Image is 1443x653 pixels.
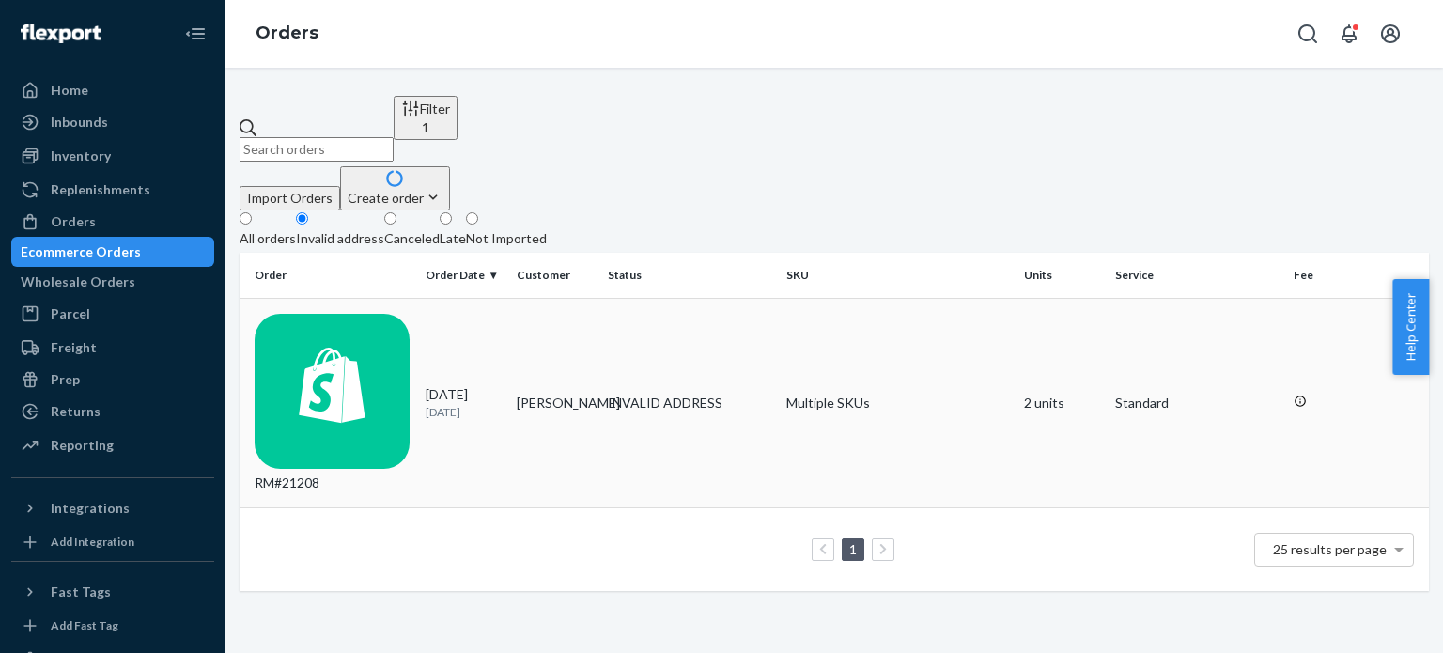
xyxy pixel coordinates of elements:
a: Inventory [11,141,214,171]
a: Returns [11,396,214,427]
td: Multiple SKUs [779,298,1016,508]
a: Replenishments [11,175,214,205]
button: Open notifications [1330,15,1368,53]
div: Late [440,229,466,248]
input: Invalid address [296,212,308,225]
button: Close Navigation [177,15,214,53]
div: Not Imported [466,229,547,248]
button: Help Center [1392,279,1429,375]
button: Import Orders [240,186,340,210]
div: [DATE] [426,385,502,420]
a: Orders [11,207,214,237]
div: Inventory [51,147,111,165]
th: Fee [1286,253,1429,298]
a: Add Fast Tag [11,614,214,637]
input: Not Imported [466,212,478,225]
td: 2 units [1016,298,1108,508]
a: Wholesale Orders [11,267,214,297]
img: Flexport logo [21,24,101,43]
input: Late [440,212,452,225]
div: Reporting [51,436,114,455]
input: Search orders [240,137,394,162]
div: Add Fast Tag [51,617,118,633]
button: Filter [394,96,458,140]
a: Home [11,75,214,105]
div: Add Integration [51,534,134,550]
div: Returns [51,402,101,421]
p: Standard [1115,394,1279,412]
a: Freight [11,333,214,363]
div: Replenishments [51,180,150,199]
p: [DATE] [426,404,502,420]
a: Page 1 is your current page [846,541,861,557]
div: INVALID ADDRESS [608,394,771,412]
th: SKU [779,253,1016,298]
div: Filter [401,99,450,137]
div: RM#21208 [255,314,411,493]
div: Wholesale Orders [21,272,135,291]
input: All orders [240,212,252,225]
div: Orders [51,212,96,231]
th: Order Date [418,253,509,298]
div: Integrations [51,499,130,518]
a: Prep [11,365,214,395]
th: Service [1108,253,1286,298]
div: Freight [51,338,97,357]
th: Order [240,253,418,298]
div: Inbounds [51,113,108,132]
button: Open account menu [1372,15,1409,53]
button: Fast Tags [11,577,214,607]
td: [PERSON_NAME] [509,298,600,508]
th: Units [1016,253,1108,298]
a: Reporting [11,430,214,460]
th: Status [600,253,779,298]
div: Fast Tags [51,583,111,601]
div: Home [51,81,88,100]
a: Orders [256,23,318,43]
div: Invalid address [296,229,384,248]
a: Add Integration [11,531,214,553]
a: Ecommerce Orders [11,237,214,267]
a: Parcel [11,299,214,329]
span: 25 results per page [1273,541,1387,557]
div: Ecommerce Orders [21,242,141,261]
div: Parcel [51,304,90,323]
ol: breadcrumbs [240,7,334,61]
a: Inbounds [11,107,214,137]
button: Open Search Box [1289,15,1327,53]
div: 1 [401,118,450,137]
div: All orders [240,229,296,248]
button: Create order [340,166,450,210]
button: Integrations [11,493,214,523]
input: Canceled [384,212,396,225]
div: Canceled [384,229,440,248]
div: Create order [348,188,442,208]
div: Prep [51,370,80,389]
div: Customer [517,267,593,283]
